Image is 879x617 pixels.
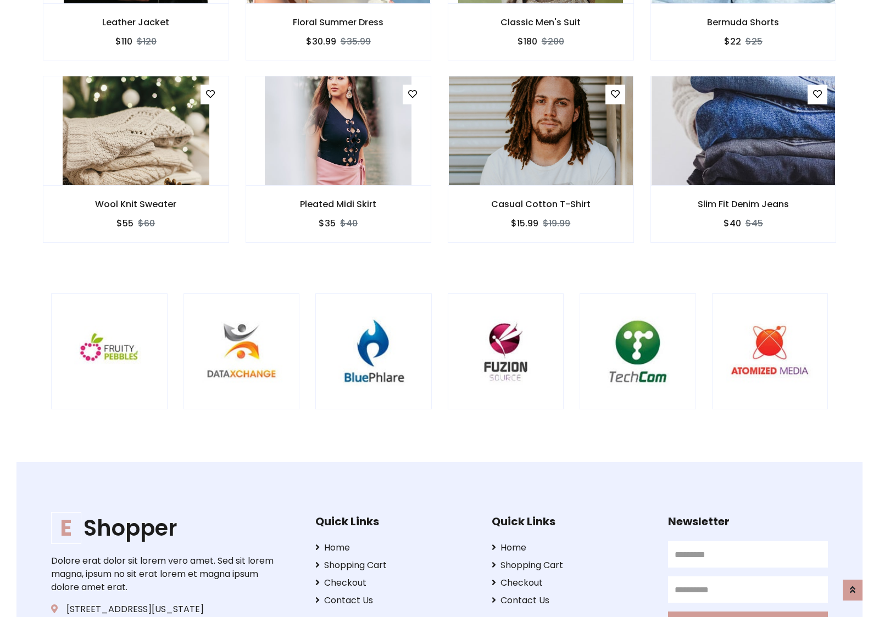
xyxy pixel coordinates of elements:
[43,17,229,27] h6: Leather Jacket
[724,36,741,47] h6: $22
[651,199,836,209] h6: Slim Fit Denim Jeans
[651,17,836,27] h6: Bermuda Shorts
[246,199,431,209] h6: Pleated Midi Skirt
[115,36,132,47] h6: $110
[543,217,570,230] del: $19.99
[137,35,157,48] del: $120
[492,541,652,554] a: Home
[319,218,336,229] h6: $35
[315,515,475,528] h5: Quick Links
[492,559,652,572] a: Shopping Cart
[315,594,475,607] a: Contact Us
[51,515,281,541] h1: Shopper
[542,35,564,48] del: $200
[492,515,652,528] h5: Quick Links
[746,35,763,48] del: $25
[746,217,763,230] del: $45
[51,603,281,616] p: [STREET_ADDRESS][US_STATE]
[246,17,431,27] h6: Floral Summer Dress
[51,554,281,594] p: Dolore erat dolor sit lorem vero amet. Sed sit lorem magna, ipsum no sit erat lorem et magna ipsu...
[492,594,652,607] a: Contact Us
[51,512,81,544] span: E
[341,35,371,48] del: $35.99
[315,576,475,590] a: Checkout
[116,218,133,229] h6: $55
[518,36,537,47] h6: $180
[138,217,155,230] del: $60
[315,559,475,572] a: Shopping Cart
[43,199,229,209] h6: Wool Knit Sweater
[492,576,652,590] a: Checkout
[511,218,538,229] h6: $15.99
[448,199,633,209] h6: Casual Cotton T-Shirt
[315,541,475,554] a: Home
[724,218,741,229] h6: $40
[306,36,336,47] h6: $30.99
[668,515,828,528] h5: Newsletter
[448,17,633,27] h6: Classic Men's Suit
[340,217,358,230] del: $40
[51,515,281,541] a: EShopper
